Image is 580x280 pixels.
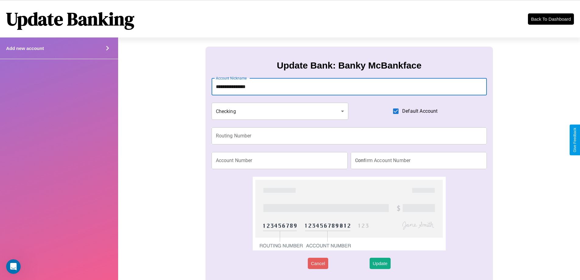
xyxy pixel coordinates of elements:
iframe: Intercom live chat [6,259,21,274]
div: Give Feedback [573,128,577,152]
button: Cancel [308,258,328,269]
h1: Update Banking [6,6,134,31]
img: check [253,177,445,250]
button: Update [370,258,390,269]
div: Checking [212,103,349,120]
button: Back To Dashboard [528,13,574,25]
span: Default Account [402,108,438,115]
h3: Update Bank: Banky McBankface [277,60,421,71]
h4: Add new account [6,46,44,51]
label: Account Nickname [216,76,247,81]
